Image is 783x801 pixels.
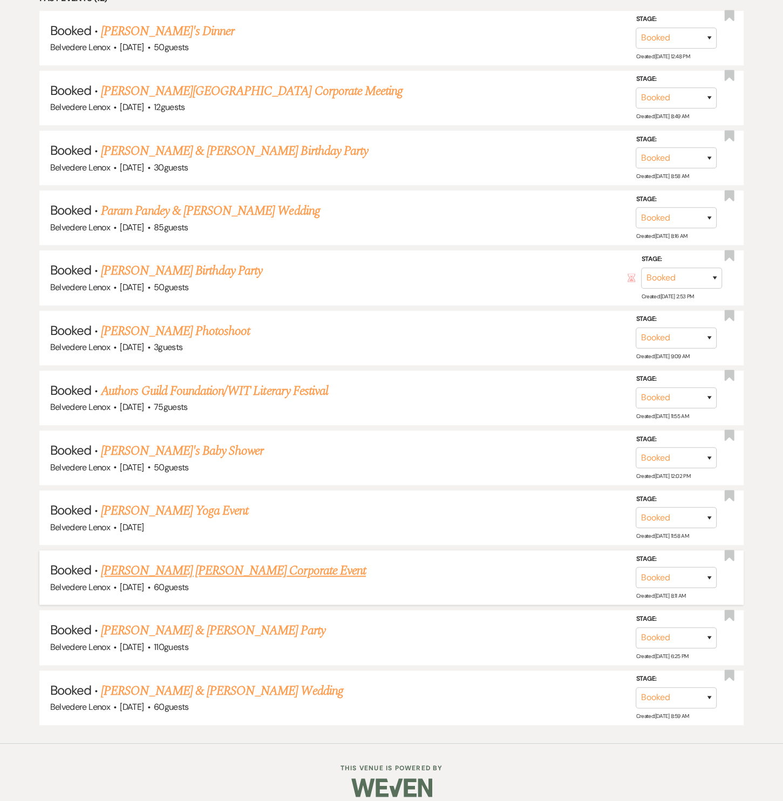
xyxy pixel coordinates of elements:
span: Belvedere Lenox [50,282,110,293]
span: [DATE] [120,701,144,713]
span: 12 guests [154,101,185,113]
span: [DATE] [120,162,144,173]
a: [PERSON_NAME] Birthday Party [101,261,262,280]
a: [PERSON_NAME] Photoshoot [101,321,250,341]
label: Stage: [636,673,717,685]
a: [PERSON_NAME] & [PERSON_NAME] Wedding [101,681,343,701]
a: [PERSON_NAME] Yoga Event [101,501,248,521]
label: Stage: [641,254,722,265]
span: Booked [50,382,91,399]
span: Booked [50,22,91,39]
a: [PERSON_NAME] [PERSON_NAME] Corporate Event [101,561,366,580]
span: Belvedere Lenox [50,401,110,413]
span: Booked [50,682,91,699]
label: Stage: [636,73,717,85]
span: Booked [50,502,91,518]
span: [DATE] [120,522,144,533]
a: [PERSON_NAME] & [PERSON_NAME] Birthday Party [101,141,368,161]
span: 110 guests [154,641,188,653]
label: Stage: [636,194,717,206]
span: [DATE] [120,282,144,293]
span: Booked [50,262,91,278]
span: Booked [50,621,91,638]
span: 50 guests [154,42,189,53]
span: Belvedere Lenox [50,581,110,593]
span: 60 guests [154,581,189,593]
span: Belvedere Lenox [50,701,110,713]
label: Stage: [636,613,717,625]
span: 85 guests [154,222,188,233]
label: Stage: [636,13,717,25]
label: Stage: [636,553,717,565]
span: [DATE] [120,401,144,413]
a: Authors Guild Foundation/WIT Literary Festival [101,381,328,401]
span: Booked [50,142,91,159]
span: Created: [DATE] 8:58 AM [636,173,689,180]
span: Booked [50,82,91,99]
span: Belvedere Lenox [50,162,110,173]
span: 50 guests [154,462,189,473]
span: Created: [DATE] 8:59 AM [636,713,689,720]
span: Created: [DATE] 2:53 PM [641,292,693,299]
span: Belvedere Lenox [50,462,110,473]
span: [DATE] [120,42,144,53]
span: Created: [DATE] 8:16 AM [636,232,687,239]
span: [DATE] [120,101,144,113]
label: Stage: [636,373,717,385]
span: Belvedere Lenox [50,641,110,653]
label: Stage: [636,133,717,145]
a: [PERSON_NAME]'s Dinner [101,22,234,41]
a: [PERSON_NAME]'s Baby Shower [101,441,263,461]
span: Created: [DATE] 11:55 AM [636,413,688,420]
span: Booked [50,202,91,218]
a: Param Pandey & [PERSON_NAME] Wedding [101,201,319,221]
span: Created: [DATE] 12:02 PM [636,473,690,480]
span: Created: [DATE] 6:25 PM [636,653,688,660]
span: Created: [DATE] 11:58 AM [636,532,688,539]
a: [PERSON_NAME][GEOGRAPHIC_DATA] Corporate Meeting [101,81,403,101]
span: Belvedere Lenox [50,522,110,533]
span: Created: [DATE] 8:49 AM [636,113,689,120]
span: Created: [DATE] 8:11 AM [636,592,685,599]
span: 50 guests [154,282,189,293]
span: Created: [DATE] 12:48 PM [636,53,689,60]
span: Belvedere Lenox [50,42,110,53]
span: [DATE] [120,641,144,653]
span: Booked [50,562,91,578]
span: [DATE] [120,462,144,473]
span: 60 guests [154,701,189,713]
span: 30 guests [154,162,188,173]
span: [DATE] [120,222,144,233]
span: [DATE] [120,341,144,353]
span: Belvedere Lenox [50,341,110,353]
a: [PERSON_NAME] & [PERSON_NAME] Party [101,621,325,640]
span: Created: [DATE] 9:09 AM [636,353,689,360]
span: Belvedere Lenox [50,101,110,113]
span: Booked [50,322,91,339]
span: 3 guests [154,341,183,353]
span: 75 guests [154,401,188,413]
label: Stage: [636,313,717,325]
span: Belvedere Lenox [50,222,110,233]
span: [DATE] [120,581,144,593]
span: Booked [50,442,91,458]
label: Stage: [636,494,717,505]
label: Stage: [636,433,717,445]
